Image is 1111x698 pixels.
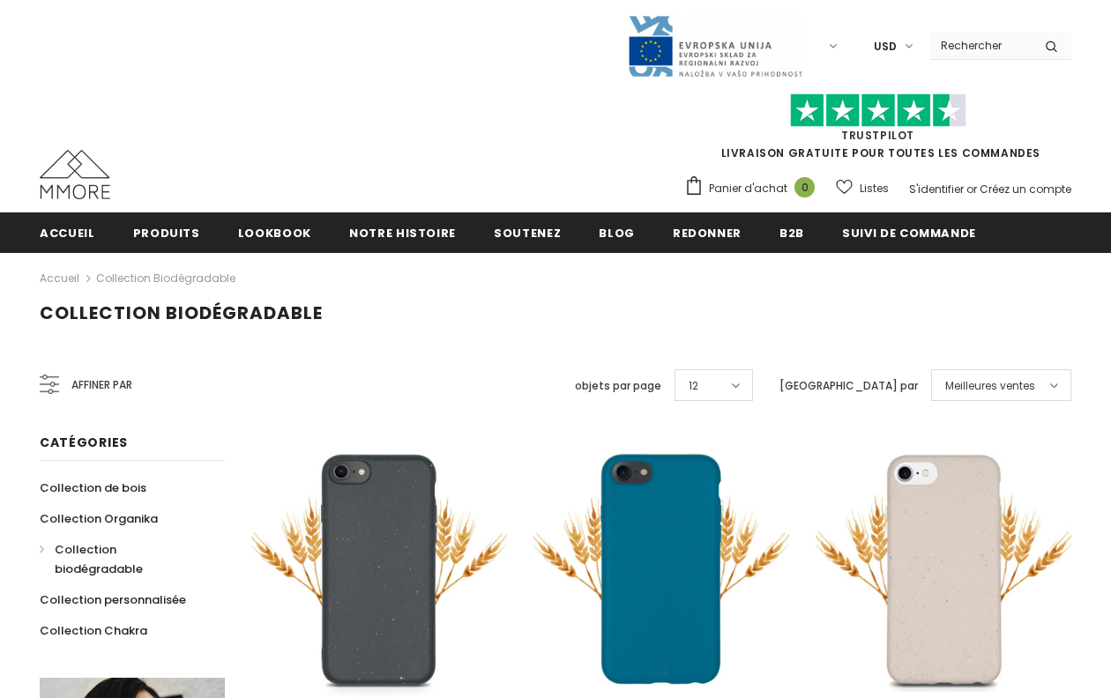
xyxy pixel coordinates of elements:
[494,225,561,241] span: soutenez
[40,622,147,639] span: Collection Chakra
[842,225,976,241] span: Suivi de commande
[779,212,804,252] a: B2B
[673,225,742,241] span: Redonner
[40,479,146,496] span: Collection de bois
[599,212,635,252] a: Blog
[874,38,897,56] span: USD
[627,38,803,53] a: Javni Razpis
[627,14,803,78] img: Javni Razpis
[779,377,918,395] label: [GEOGRAPHIC_DATA] par
[841,128,914,143] a: TrustPilot
[40,534,205,584] a: Collection biodégradable
[673,212,742,252] a: Redonner
[349,225,456,241] span: Notre histoire
[909,182,964,197] a: S'identifier
[599,225,635,241] span: Blog
[40,301,323,325] span: Collection biodégradable
[494,212,561,252] a: soutenez
[40,615,147,646] a: Collection Chakra
[40,150,110,199] img: Cas MMORE
[238,225,311,241] span: Lookbook
[842,212,976,252] a: Suivi de commande
[684,101,1071,160] span: LIVRAISON GRATUITE POUR TOUTES LES COMMANDES
[836,173,889,204] a: Listes
[860,180,889,197] span: Listes
[945,377,1035,395] span: Meilleures ventes
[55,541,143,577] span: Collection biodégradable
[349,212,456,252] a: Notre histoire
[794,177,815,197] span: 0
[40,225,95,241] span: Accueil
[966,182,977,197] span: or
[40,434,128,451] span: Catégories
[96,271,235,286] a: Collection biodégradable
[40,584,186,615] a: Collection personnalisée
[40,510,158,527] span: Collection Organika
[709,180,787,197] span: Panier d'achat
[779,225,804,241] span: B2B
[71,375,132,395] span: Affiner par
[790,93,966,128] img: Faites confiance aux étoiles pilotes
[40,503,158,534] a: Collection Organika
[40,472,146,503] a: Collection de bois
[689,377,698,395] span: 12
[980,182,1071,197] a: Créez un compte
[133,225,200,241] span: Produits
[40,591,186,608] span: Collection personnalisée
[684,175,824,202] a: Panier d'achat 0
[40,268,79,289] a: Accueil
[575,377,661,395] label: objets par page
[238,212,311,252] a: Lookbook
[930,33,1032,58] input: Search Site
[40,212,95,252] a: Accueil
[133,212,200,252] a: Produits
